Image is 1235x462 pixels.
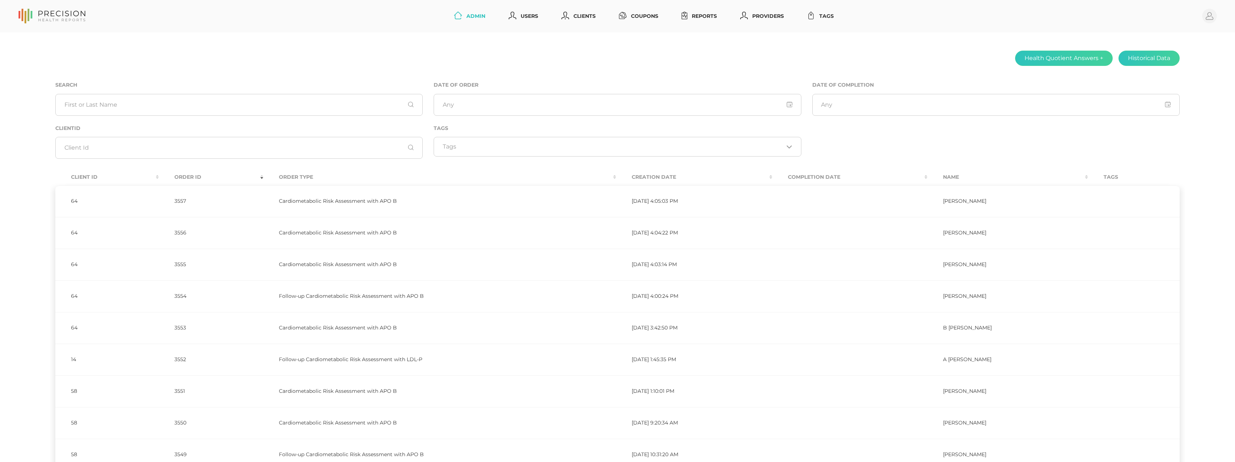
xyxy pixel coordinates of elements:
[927,312,1088,344] td: B [PERSON_NAME]
[159,407,263,439] td: 3550
[616,185,772,217] td: [DATE] 4:05:03 PM
[55,344,159,375] td: 14
[159,344,263,375] td: 3552
[1118,51,1180,66] button: Historical Data
[159,185,263,217] td: 3557
[559,9,599,23] a: Clients
[159,217,263,249] td: 3556
[927,375,1088,407] td: [PERSON_NAME]
[55,82,77,88] label: Search
[927,217,1088,249] td: [PERSON_NAME]
[55,137,423,159] input: Client Id
[434,94,801,116] input: Any
[616,280,772,312] td: [DATE] 4:00:24 PM
[263,375,616,407] td: Cardiometabolic Risk Assessment with APO B
[159,375,263,407] td: 3551
[616,407,772,439] td: [DATE] 9:20:34 AM
[927,169,1088,185] th: Name : activate to sort column ascending
[55,375,159,407] td: 58
[812,82,874,88] label: Date of Completion
[927,280,1088,312] td: [PERSON_NAME]
[263,312,616,344] td: Cardiometabolic Risk Assessment with APO B
[263,280,616,312] td: Follow-up Cardiometabolic Risk Assessment with APO B
[55,94,423,116] input: First or Last Name
[616,375,772,407] td: [DATE] 1:10:01 PM
[263,217,616,249] td: Cardiometabolic Risk Assessment with APO B
[927,344,1088,375] td: A [PERSON_NAME]
[55,249,159,280] td: 64
[434,82,478,88] label: Date of Order
[1088,169,1180,185] th: Tags
[616,169,772,185] th: Creation Date : activate to sort column ascending
[159,249,263,280] td: 3555
[737,9,787,23] a: Providers
[55,185,159,217] td: 64
[263,344,616,375] td: Follow-up Cardiometabolic Risk Assessment with LDL-P
[434,125,448,131] label: Tags
[263,249,616,280] td: Cardiometabolic Risk Assessment with APO B
[55,312,159,344] td: 64
[927,185,1088,217] td: [PERSON_NAME]
[804,9,837,23] a: Tags
[616,312,772,344] td: [DATE] 3:42:50 PM
[159,280,263,312] td: 3554
[812,94,1180,116] input: Any
[55,217,159,249] td: 64
[679,9,720,23] a: Reports
[159,169,263,185] th: Order ID : activate to sort column ascending
[616,344,772,375] td: [DATE] 1:45:35 PM
[616,9,661,23] a: Coupons
[159,312,263,344] td: 3553
[263,169,616,185] th: Order Type : activate to sort column ascending
[434,137,801,157] div: Search for option
[55,280,159,312] td: 64
[263,407,616,439] td: Cardiometabolic Risk Assessment with APO B
[927,249,1088,280] td: [PERSON_NAME]
[443,143,784,150] input: Search for option
[1015,51,1113,66] button: Health Quotient Answers +
[263,185,616,217] td: Cardiometabolic Risk Assessment with APO B
[616,249,772,280] td: [DATE] 4:03:14 PM
[55,125,80,131] label: ClientId
[616,217,772,249] td: [DATE] 4:04:22 PM
[506,9,541,23] a: Users
[772,169,928,185] th: Completion Date : activate to sort column ascending
[451,9,488,23] a: Admin
[55,407,159,439] td: 58
[55,169,159,185] th: Client ID : activate to sort column ascending
[927,407,1088,439] td: [PERSON_NAME]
